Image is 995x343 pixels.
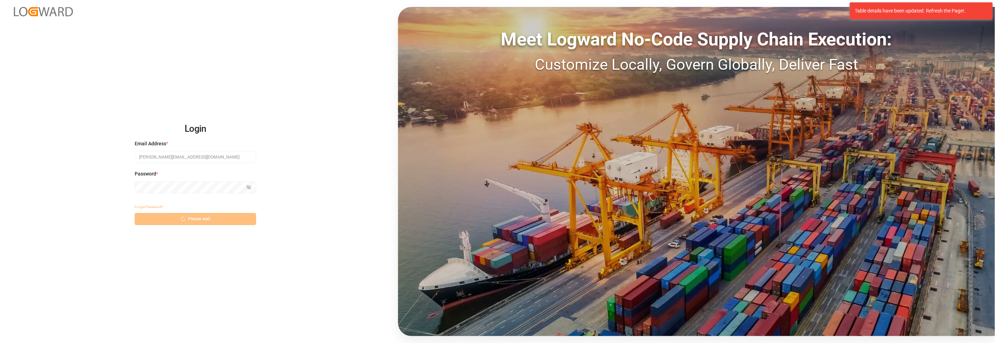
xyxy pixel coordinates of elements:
div: Meet Logward No-Code Supply Chain Execution: [398,26,995,53]
input: Enter your email [135,151,256,163]
h2: Login [135,118,256,140]
span: Email Address [135,140,166,147]
img: Logward_new_orange.png [14,7,73,16]
div: Customize Locally, Govern Globally, Deliver Fast [398,53,995,76]
span: Password [135,170,156,178]
div: Table details have been updated. Refresh the Page!. [855,7,983,15]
